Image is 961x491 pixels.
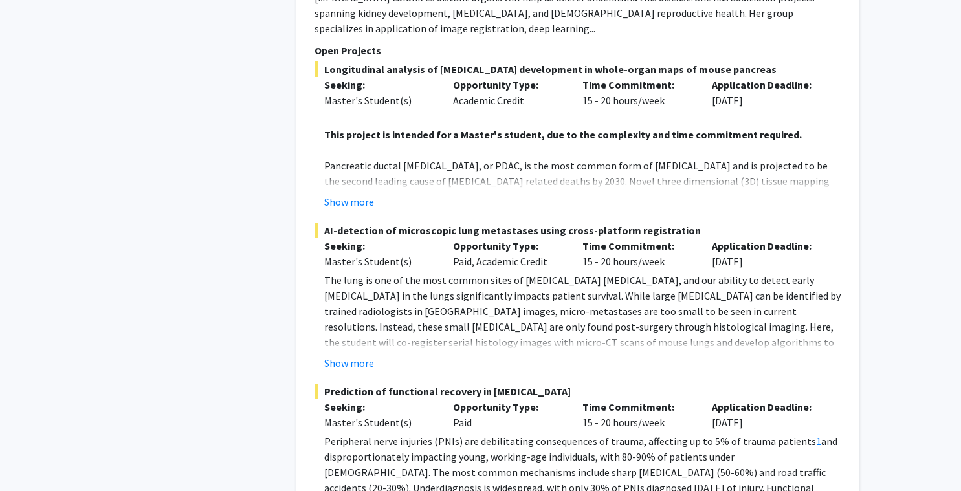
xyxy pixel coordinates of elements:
[443,399,573,430] div: Paid
[573,77,702,108] div: 15 - 20 hours/week
[712,399,822,415] p: Application Deadline:
[324,415,434,430] div: Master's Student(s)
[453,399,563,415] p: Opportunity Type:
[816,435,821,448] a: 1
[315,61,841,77] span: Longitudinal analysis of [MEDICAL_DATA] development in whole-organ maps of mouse pancreas
[443,238,573,269] div: Paid, Academic Credit
[324,93,434,108] div: Master's Student(s)
[324,158,841,267] p: Pancreatic ductal [MEDICAL_DATA], or PDAC, is the most common form of [MEDICAL_DATA] and is proje...
[453,238,563,254] p: Opportunity Type:
[324,272,841,412] p: The lung is one of the most common sites of [MEDICAL_DATA] [MEDICAL_DATA], and our ability to det...
[324,194,374,210] button: Show more
[324,77,434,93] p: Seeking:
[573,399,702,430] div: 15 - 20 hours/week
[315,223,841,238] span: AI-detection of microscopic lung metastases using cross-platform registration
[324,128,802,141] strong: This project is intended for a Master's student, due to the complexity and time commitment required.
[582,77,692,93] p: Time Commitment:
[324,355,374,371] button: Show more
[712,238,822,254] p: Application Deadline:
[702,77,832,108] div: [DATE]
[324,254,434,269] div: Master's Student(s)
[573,238,702,269] div: 15 - 20 hours/week
[315,43,841,58] p: Open Projects
[582,238,692,254] p: Time Commitment:
[315,384,841,399] span: Prediction of functional recovery in [MEDICAL_DATA]
[324,435,816,448] span: Peripheral nerve injuries (PNIs) are debilitating consequences of trauma, affecting up to 5% of t...
[10,433,55,481] iframe: Chat
[702,399,832,430] div: [DATE]
[324,238,434,254] p: Seeking:
[582,399,692,415] p: Time Commitment:
[324,399,434,415] p: Seeking:
[453,77,563,93] p: Opportunity Type:
[443,77,573,108] div: Academic Credit
[702,238,832,269] div: [DATE]
[712,77,822,93] p: Application Deadline:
